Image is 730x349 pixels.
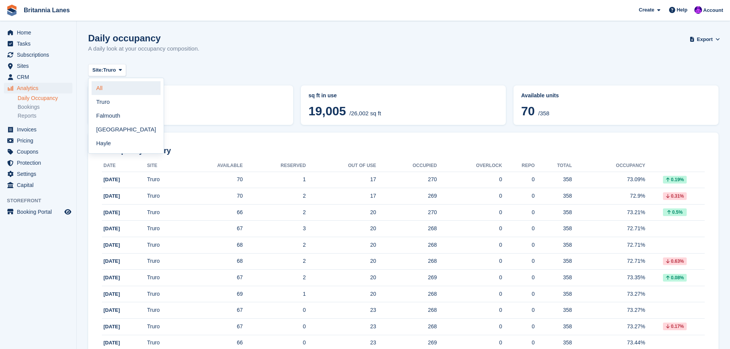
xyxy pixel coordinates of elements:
[703,7,723,14] span: Account
[306,204,376,221] td: 20
[306,221,376,237] td: 20
[308,92,337,98] span: sq ft in use
[502,306,535,314] div: 0
[92,95,161,109] a: Truro
[103,307,120,313] span: [DATE]
[92,109,161,123] a: Falmouth
[437,208,502,216] div: 0
[535,237,572,254] td: 358
[502,241,535,249] div: 0
[243,319,306,335] td: 0
[179,172,243,188] td: 70
[147,188,179,205] td: Truro
[502,224,535,233] div: 0
[437,257,502,265] div: 0
[572,188,645,205] td: 72.9%
[572,221,645,237] td: 72.71%
[437,274,502,282] div: 0
[572,286,645,302] td: 73.27%
[96,104,285,118] span: 73.09%
[243,172,306,188] td: 1
[92,123,161,136] a: [GEOGRAPHIC_DATA]
[88,33,199,43] h1: Daily occupancy
[437,160,502,172] th: Overlock
[88,64,126,77] button: Site: Truro
[179,221,243,237] td: 67
[535,221,572,237] td: 358
[502,323,535,331] div: 0
[663,323,687,330] div: 0.17%
[306,237,376,254] td: 20
[691,33,719,46] button: Export
[4,169,72,179] a: menu
[502,192,535,200] div: 0
[521,104,535,118] span: 70
[147,160,179,172] th: Site
[572,237,645,254] td: 72.71%
[92,136,161,150] a: Hayle
[639,6,654,14] span: Create
[103,177,120,182] span: [DATE]
[17,49,63,60] span: Subscriptions
[376,208,437,216] div: 270
[437,241,502,249] div: 0
[179,319,243,335] td: 67
[437,306,502,314] div: 0
[147,253,179,270] td: Truro
[179,160,243,172] th: Available
[502,274,535,282] div: 0
[18,95,72,102] a: Daily Occupancy
[243,221,306,237] td: 3
[376,160,437,172] th: Occupied
[572,302,645,319] td: 73.27%
[4,72,72,82] a: menu
[103,258,120,264] span: [DATE]
[376,323,437,331] div: 268
[535,302,572,319] td: 358
[376,290,437,298] div: 268
[572,253,645,270] td: 72.71%
[502,339,535,347] div: 0
[572,270,645,286] td: 73.35%
[306,188,376,205] td: 17
[147,204,179,221] td: Truro
[17,135,63,146] span: Pricing
[4,206,72,217] a: menu
[572,160,645,172] th: Occupancy
[96,92,285,100] abbr: Current percentage of sq ft occupied
[179,237,243,254] td: 68
[306,286,376,302] td: 20
[103,340,120,346] span: [DATE]
[663,257,687,265] div: 0.63%
[663,208,687,216] div: 0.5%
[103,324,120,329] span: [DATE]
[4,83,72,93] a: menu
[4,61,72,71] a: menu
[179,253,243,270] td: 68
[502,160,535,172] th: Repo
[306,172,376,188] td: 17
[535,160,572,172] th: Total
[535,253,572,270] td: 358
[17,146,63,157] span: Coupons
[103,66,116,74] span: Truro
[535,286,572,302] td: 358
[437,175,502,184] div: 0
[4,124,72,135] a: menu
[243,204,306,221] td: 2
[17,157,63,168] span: Protection
[102,146,705,155] h2: Occupancy history
[103,193,120,199] span: [DATE]
[147,319,179,335] td: Truro
[18,112,72,120] a: Reports
[572,319,645,335] td: 73.27%
[179,302,243,319] td: 67
[92,66,103,74] span: Site:
[4,27,72,38] a: menu
[538,110,549,116] span: /358
[535,188,572,205] td: 358
[306,302,376,319] td: 23
[572,172,645,188] td: 73.09%
[663,274,687,282] div: 0.08%
[663,192,687,200] div: 0.31%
